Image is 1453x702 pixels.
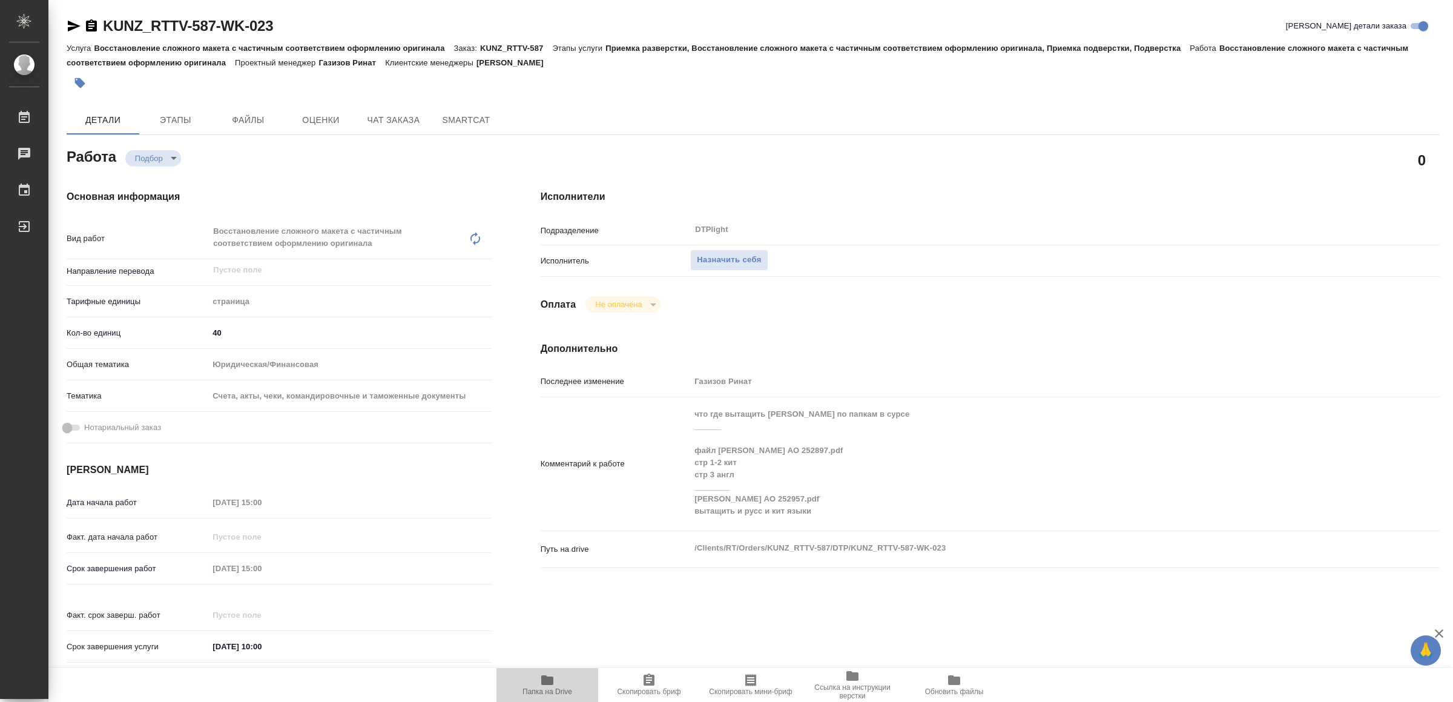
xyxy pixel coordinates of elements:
[697,253,761,267] span: Назначить себя
[541,543,691,555] p: Путь на drive
[67,145,116,167] h2: Работа
[212,263,463,277] input: Пустое поле
[67,233,208,245] p: Вид работ
[809,683,896,700] span: Ссылка на инструкции верстки
[67,563,208,575] p: Срок завершения работ
[67,19,81,33] button: Скопировать ссылку для ЯМессенджера
[552,44,605,53] p: Этапы услуги
[1286,20,1406,32] span: [PERSON_NAME] детали заказа
[67,190,492,204] h4: Основная информация
[690,250,768,271] button: Назначить себя
[208,386,492,406] div: Счета, акты, чеки, командировочные и таможенные документы
[208,560,314,577] input: Пустое поле
[67,44,94,53] p: Услуга
[802,668,903,702] button: Ссылка на инструкции верстки
[67,390,208,402] p: Тематика
[208,494,314,511] input: Пустое поле
[541,225,691,237] p: Подразделение
[67,359,208,371] p: Общая тематика
[84,422,161,434] span: Нотариальный заказ
[74,113,132,128] span: Детали
[208,606,314,624] input: Пустое поле
[541,190,1440,204] h4: Исполнители
[605,44,1190,53] p: Приемка разверстки, Восстановление сложного макета с частичным соответствием оформлению оригинала...
[208,528,314,546] input: Пустое поле
[67,609,208,621] p: Факт. срок заверш. работ
[318,58,385,67] p: Газизов Ринат
[67,531,208,543] p: Факт. дата начала работ
[67,497,208,509] p: Дата начала работ
[925,687,984,696] span: Обновить файлы
[292,113,350,128] span: Оценки
[709,687,792,696] span: Скопировать мини-бриф
[385,58,476,67] p: Клиентские менеджеры
[125,150,181,167] div: Подбор
[541,376,691,388] p: Последнее изменение
[454,44,480,53] p: Заказ:
[541,342,1440,356] h4: Дополнительно
[690,373,1365,390] input: Пустое поле
[591,299,645,310] button: Не оплачена
[1415,638,1436,663] span: 🙏
[208,291,492,312] div: страница
[208,354,492,375] div: Юридическая/Финансовая
[147,113,205,128] span: Этапы
[364,113,423,128] span: Чат заказа
[585,296,660,313] div: Подбор
[67,70,93,96] button: Добавить тэг
[67,641,208,653] p: Срок завершения услуги
[476,58,553,67] p: [PERSON_NAME]
[235,58,318,67] p: Проектный менеджер
[67,265,208,277] p: Направление перевода
[94,44,453,53] p: Восстановление сложного макета с частичным соответствием оформлению оригинала
[522,687,572,696] span: Папка на Drive
[131,153,166,164] button: Подбор
[1418,150,1426,170] h2: 0
[617,687,680,696] span: Скопировать бриф
[598,668,700,702] button: Скопировать бриф
[480,44,552,53] p: KUNZ_RTTV-587
[208,638,314,655] input: ✎ Введи что-нибудь
[700,668,802,702] button: Скопировать мини-бриф
[1411,635,1441,666] button: 🙏
[541,458,691,470] p: Комментарий к работе
[67,463,492,477] h4: [PERSON_NAME]
[67,327,208,339] p: Кол-во единиц
[437,113,495,128] span: SmartCat
[208,324,492,342] input: ✎ Введи что-нибудь
[496,668,598,702] button: Папка на Drive
[219,113,277,128] span: Файлы
[690,404,1365,522] textarea: что где вытащить [PERSON_NAME] по папкам в сурсе ______ файл [PERSON_NAME] АО 252897.pdf стр 1-2 ...
[1190,44,1219,53] p: Работа
[903,668,1005,702] button: Обновить файлы
[103,18,273,34] a: KUNZ_RTTV-587-WK-023
[690,538,1365,558] textarea: /Clients/RT/Orders/KUNZ_RTTV-587/DTP/KUNZ_RTTV-587-WK-023
[541,297,576,312] h4: Оплата
[541,255,691,267] p: Исполнитель
[67,296,208,308] p: Тарифные единицы
[84,19,99,33] button: Скопировать ссылку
